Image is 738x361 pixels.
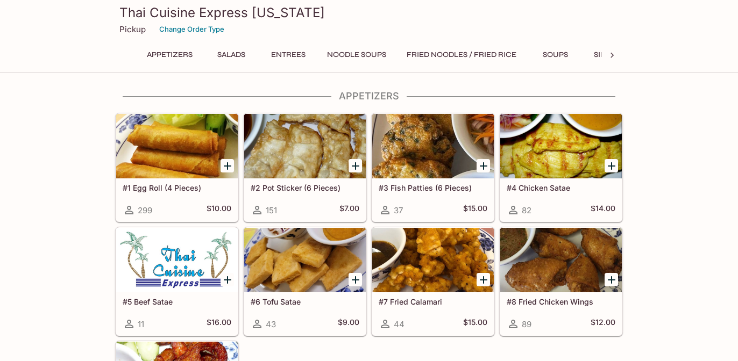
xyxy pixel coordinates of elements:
p: Pickup [119,24,146,34]
h5: $12.00 [591,317,615,330]
a: #4 Chicken Satae82$14.00 [500,113,622,222]
h4: Appetizers [115,90,623,102]
button: Add #5 Beef Satae [221,273,234,286]
span: 82 [522,205,531,215]
div: #2 Pot Sticker (6 Pieces) [244,114,366,178]
div: #8 Fried Chicken Wings [500,228,622,292]
a: #5 Beef Satae11$16.00 [116,227,238,336]
button: Add #1 Egg Roll (4 Pieces) [221,159,234,172]
span: 44 [394,319,405,329]
a: #3 Fish Patties (6 Pieces)37$15.00 [372,113,494,222]
button: Add #6 Tofu Satae [349,273,362,286]
h5: #5 Beef Satae [123,297,231,306]
button: Fried Noodles / Fried Rice [401,47,522,62]
h5: #4 Chicken Satae [507,183,615,192]
button: Add #8 Fried Chicken Wings [605,273,618,286]
div: #1 Egg Roll (4 Pieces) [116,114,238,178]
a: #8 Fried Chicken Wings89$12.00 [500,227,622,336]
div: #6 Tofu Satae [244,228,366,292]
span: 11 [138,319,144,329]
h5: $16.00 [207,317,231,330]
button: Add #3 Fish Patties (6 Pieces) [477,159,490,172]
h5: #7 Fried Calamari [379,297,487,306]
h5: #3 Fish Patties (6 Pieces) [379,183,487,192]
h5: #8 Fried Chicken Wings [507,297,615,306]
button: Add #7 Fried Calamari [477,273,490,286]
a: #6 Tofu Satae43$9.00 [244,227,366,336]
div: #3 Fish Patties (6 Pieces) [372,114,494,178]
button: Soups [531,47,579,62]
h5: $15.00 [463,317,487,330]
span: 37 [394,205,403,215]
button: Salads [207,47,256,62]
button: Change Order Type [154,21,229,38]
h3: Thai Cuisine Express [US_STATE] [119,4,619,21]
button: Noodle Soups [321,47,392,62]
span: 151 [266,205,277,215]
h5: $10.00 [207,204,231,216]
button: Entrees [264,47,313,62]
span: 43 [266,319,276,329]
h5: $9.00 [338,317,359,330]
h5: #2 Pot Sticker (6 Pieces) [251,183,359,192]
a: #7 Fried Calamari44$15.00 [372,227,494,336]
div: #4 Chicken Satae [500,114,622,178]
div: #5 Beef Satae [116,228,238,292]
h5: $15.00 [463,204,487,216]
button: Side Order [588,47,645,62]
a: #2 Pot Sticker (6 Pieces)151$7.00 [244,113,366,222]
button: Add #4 Chicken Satae [605,159,618,172]
h5: #1 Egg Roll (4 Pieces) [123,183,231,192]
h5: #6 Tofu Satae [251,297,359,306]
h5: $7.00 [339,204,359,216]
span: 299 [138,205,152,215]
span: 89 [522,319,531,329]
button: Appetizers [141,47,198,62]
div: #7 Fried Calamari [372,228,494,292]
a: #1 Egg Roll (4 Pieces)299$10.00 [116,113,238,222]
button: Add #2 Pot Sticker (6 Pieces) [349,159,362,172]
h5: $14.00 [591,204,615,216]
